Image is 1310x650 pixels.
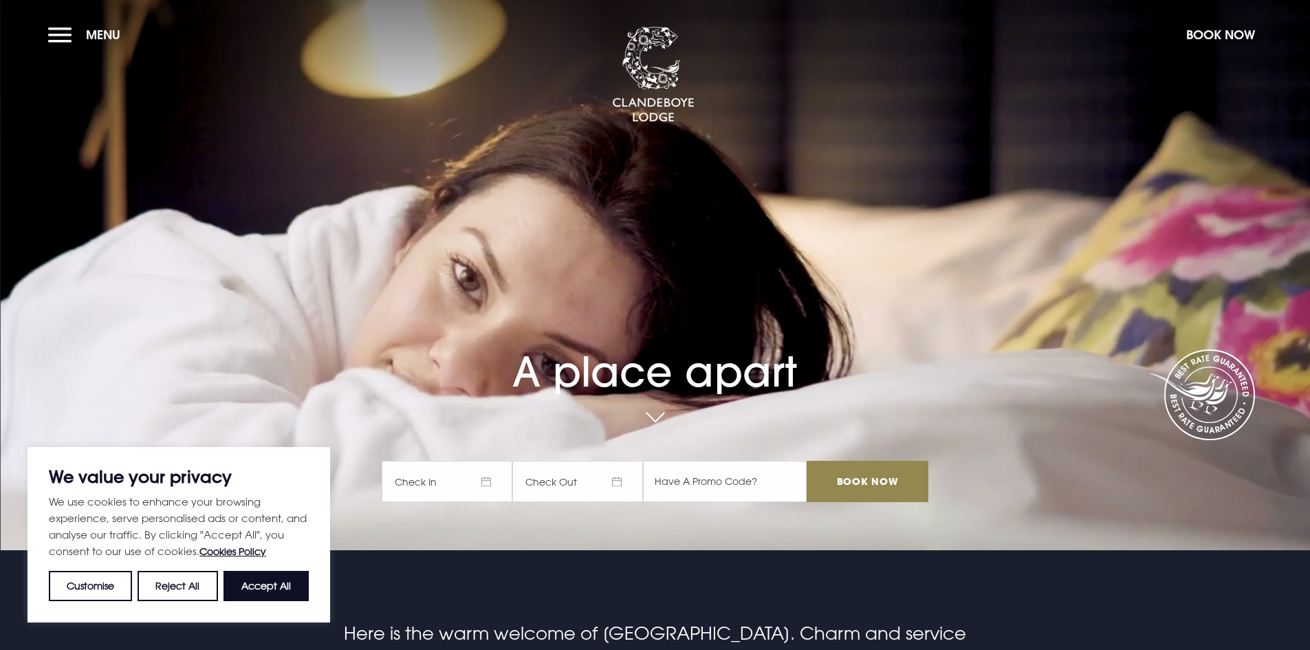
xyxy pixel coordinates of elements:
[49,468,309,485] p: We value your privacy
[49,571,132,601] button: Customise
[612,27,695,123] img: Clandeboye Lodge
[382,461,512,502] span: Check In
[86,27,120,43] span: Menu
[223,571,309,601] button: Accept All
[48,20,127,50] button: Menu
[199,545,266,557] a: Cookies Policy
[1179,20,1262,50] button: Book Now
[807,461,928,502] input: Book Now
[28,447,330,622] div: We value your privacy
[643,461,807,502] input: Have A Promo Code?
[382,307,928,396] h1: A place apart
[49,493,309,560] p: We use cookies to enhance your browsing experience, serve personalised ads or content, and analys...
[138,571,217,601] button: Reject All
[512,461,643,502] span: Check Out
